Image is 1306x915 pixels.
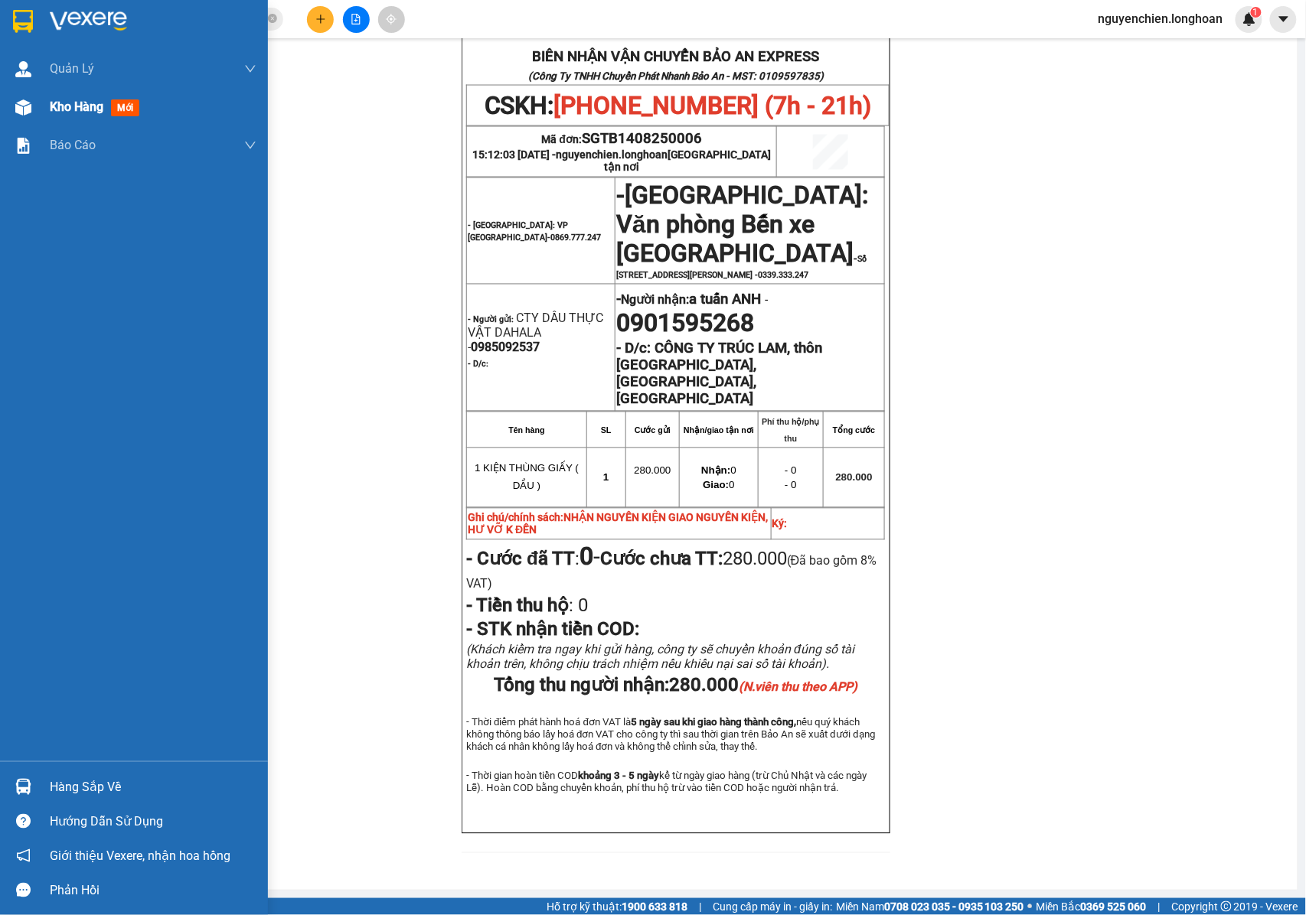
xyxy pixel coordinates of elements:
[50,776,256,799] div: Hàng sắp về
[739,680,857,695] em: (N.viên thu theo APP)
[701,465,736,477] span: 0
[547,898,687,915] span: Hỗ trợ kỹ thuật:
[466,549,600,570] span: :
[635,426,671,435] strong: Cước gửi
[528,70,824,82] strong: (Công Ty TNHH Chuyển Phát Nhanh Bảo An - MST: 0109597835)
[15,99,31,116] img: warehouse-icon
[758,271,808,281] span: 0339.333.247
[472,149,772,174] span: 15:12:03 [DATE] -
[542,133,703,145] span: Mã đơn:
[772,518,788,530] strong: Ký:
[307,6,334,33] button: plus
[268,14,277,23] span: close-circle
[1086,9,1236,28] span: nguyenchien.longhoan
[508,426,544,435] strong: Tên hàng
[616,340,822,408] strong: CÔNG TY TRÚC LAM, thôn [GEOGRAPHIC_DATA], [GEOGRAPHIC_DATA], [GEOGRAPHIC_DATA]
[16,814,31,829] span: question-circle
[1251,7,1262,18] sup: 1
[6,33,116,60] span: [PHONE_NUMBER]
[50,879,256,902] div: Phản hồi
[15,61,31,77] img: warehouse-icon
[580,542,593,571] strong: 0
[616,181,868,269] span: [GEOGRAPHIC_DATA]: Văn phòng Bến xe [GEOGRAPHIC_DATA]
[468,360,488,370] strong: - D/c:
[836,898,1024,915] span: Miền Nam
[532,48,819,65] strong: BIÊN NHẬN VẬN CHUYỂN BẢO AN EXPRESS
[485,91,872,120] span: CSKH:
[601,426,612,435] strong: SL
[616,195,868,281] span: -
[884,900,1024,913] strong: 0708 023 035 - 0935 103 250
[466,717,875,753] span: - Thời điểm phát hành hoá đơn VAT là nếu quý khách không thông báo lấy hoá đơn VAT cho công ty th...
[554,91,872,120] span: [PHONE_NUMBER] (7h - 21h)
[6,82,235,103] span: Mã đơn: SGTB1408250006
[703,480,734,491] span: 0
[466,619,639,640] span: - STK nhận tiền COD:
[315,14,326,24] span: plus
[1221,901,1232,912] span: copyright
[468,311,603,355] span: CTY DẦU THỰC VẬT DAHALA -
[466,770,867,794] span: - Thời gian hoàn tiền COD kể từ ngày giao hàng (trừ Chủ Nhật và các ngày Lễ). Hoàn COD bằng chuyể...
[468,512,768,536] span: NHẬN NGUYÊN KIỆN GIAO NGUYÊN KIỆN, HƯ VỠ K ĐỀN
[578,770,659,782] strong: khoảng 3 - 5 ngày
[1253,7,1259,18] span: 1
[582,130,702,147] span: SGTB1408250006
[1037,898,1147,915] span: Miền Bắc
[386,14,397,24] span: aim
[600,549,723,570] strong: Cước chưa TT:
[1277,12,1291,26] span: caret-down
[16,883,31,897] span: message
[471,340,540,355] span: 0985092537
[603,472,609,484] span: 1
[703,480,729,491] strong: Giao:
[631,717,796,728] strong: 5 ngày sau khi giao hàng thành công,
[50,59,94,78] span: Quản Lý
[475,463,579,492] span: 1 KIỆN THÙNG GIẤY ( DẦU )
[121,33,305,60] span: CÔNG TY TNHH CHUYỂN PHÁT NHANH BẢO AN
[268,12,277,27] span: close-circle
[833,426,875,435] strong: Tổng cước
[15,779,31,795] img: warehouse-icon
[468,512,768,536] strong: Ghi chú/chính sách:
[604,149,772,174] span: [GEOGRAPHIC_DATA] tận nơi
[244,139,256,151] span: down
[1242,12,1256,26] img: icon-new-feature
[556,149,772,174] span: nguyenchien.longhoan
[1028,904,1033,910] span: ⚪️
[6,106,96,119] span: 15:12:03 [DATE]
[621,293,761,308] span: Người nhận:
[689,291,761,308] span: a tuấn ANH
[762,418,820,444] strong: Phí thu hộ/phụ thu
[111,99,139,116] span: mới
[616,291,761,308] strong: -
[42,33,81,46] strong: CSKH:
[616,340,651,357] strong: - D/c:
[50,99,103,114] span: Kho hàng
[616,309,754,338] span: 0901595268
[494,675,857,696] span: Tổng thu người nhận:
[468,315,514,325] strong: - Người gửi:
[669,675,857,696] span: 280.000
[244,63,256,75] span: down
[15,138,31,154] img: solution-icon
[466,643,854,672] span: (Khách kiểm tra ngay khi gửi hàng, công ty sẽ chuyển khoản đúng số tài khoản trên, không chịu trá...
[701,465,730,477] strong: Nhận:
[684,426,754,435] strong: Nhận/giao tận nơi
[351,14,361,24] span: file-add
[785,465,797,477] span: - 0
[580,542,600,571] span: -
[713,898,832,915] span: Cung cấp máy in - giấy in:
[622,900,687,913] strong: 1900 633 818
[573,595,588,617] span: 0
[466,554,877,591] span: (Đã bao gồm 8% VAT)
[13,10,33,33] img: logo-vxr
[16,848,31,863] span: notification
[468,221,601,243] span: - [GEOGRAPHIC_DATA]: VP [GEOGRAPHIC_DATA]-
[550,233,601,243] span: 0869.777.247
[466,595,569,617] strong: - Tiền thu hộ
[466,549,575,570] strong: - Cước đã TT
[761,293,768,308] span: -
[343,6,370,33] button: file-add
[634,465,671,477] span: 280.000
[699,898,701,915] span: |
